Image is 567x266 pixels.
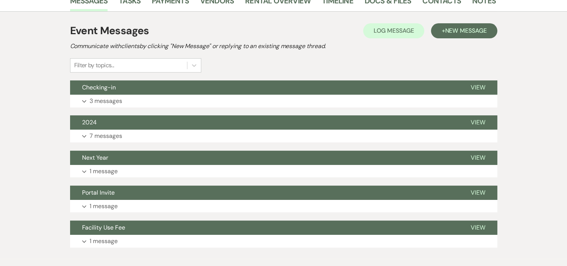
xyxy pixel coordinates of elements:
button: Facility Use Fee [70,221,459,235]
p: 7 messages [90,131,122,141]
span: View [471,154,485,162]
button: Log Message [363,23,424,38]
span: Next Year [82,154,108,162]
span: View [471,118,485,126]
button: 2024 [70,115,459,130]
button: View [459,221,497,235]
h1: Event Messages [70,23,149,39]
p: 3 messages [90,96,122,106]
p: 1 message [90,166,118,176]
button: View [459,80,497,95]
button: View [459,115,497,130]
button: 3 messages [70,95,497,107]
p: 1 message [90,201,118,211]
button: View [459,186,497,200]
span: Facility Use Fee [82,224,125,231]
h2: Communicate with clients by clicking "New Message" or replying to an existing message thread. [70,42,497,51]
button: Checking-in [70,80,459,95]
button: +New Message [431,23,497,38]
span: View [471,189,485,196]
span: View [471,83,485,91]
span: Portal Invite [82,189,115,196]
span: Log Message [374,27,414,35]
span: Checking-in [82,83,116,91]
span: View [471,224,485,231]
button: 1 message [70,235,497,248]
button: View [459,151,497,165]
span: New Message [445,27,486,35]
button: 1 message [70,165,497,178]
span: 2024 [82,118,97,126]
button: 7 messages [70,130,497,142]
button: 1 message [70,200,497,213]
p: 1 message [90,236,118,246]
button: Next Year [70,151,459,165]
button: Portal Invite [70,186,459,200]
div: Filter by topics... [74,61,114,70]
